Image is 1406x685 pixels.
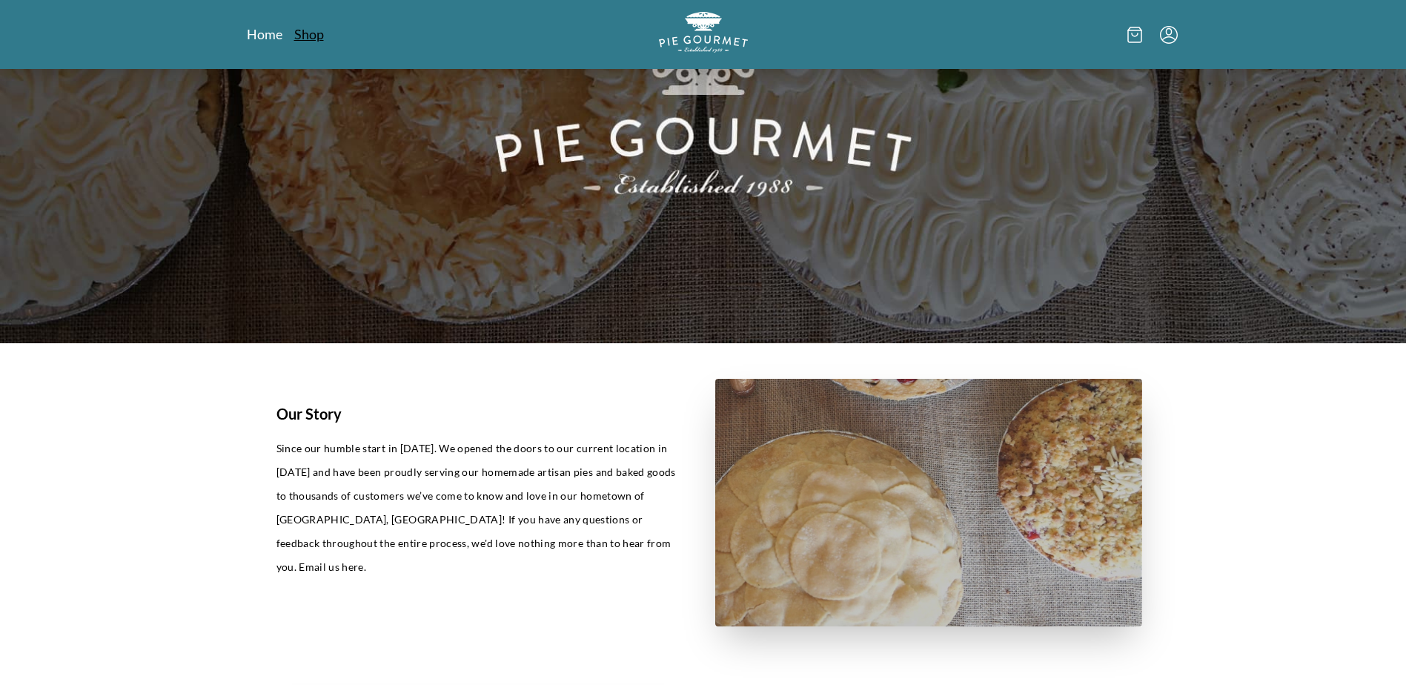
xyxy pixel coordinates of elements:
img: logo [659,12,748,53]
a: Logo [659,12,748,57]
button: Menu [1160,26,1178,44]
p: Since our humble start in [DATE]. We opened the doors to our current location in [DATE] and have ... [276,437,680,579]
img: story [715,379,1142,627]
a: Shop [294,25,324,43]
a: Home [247,25,282,43]
h1: Our Story [276,403,680,425]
